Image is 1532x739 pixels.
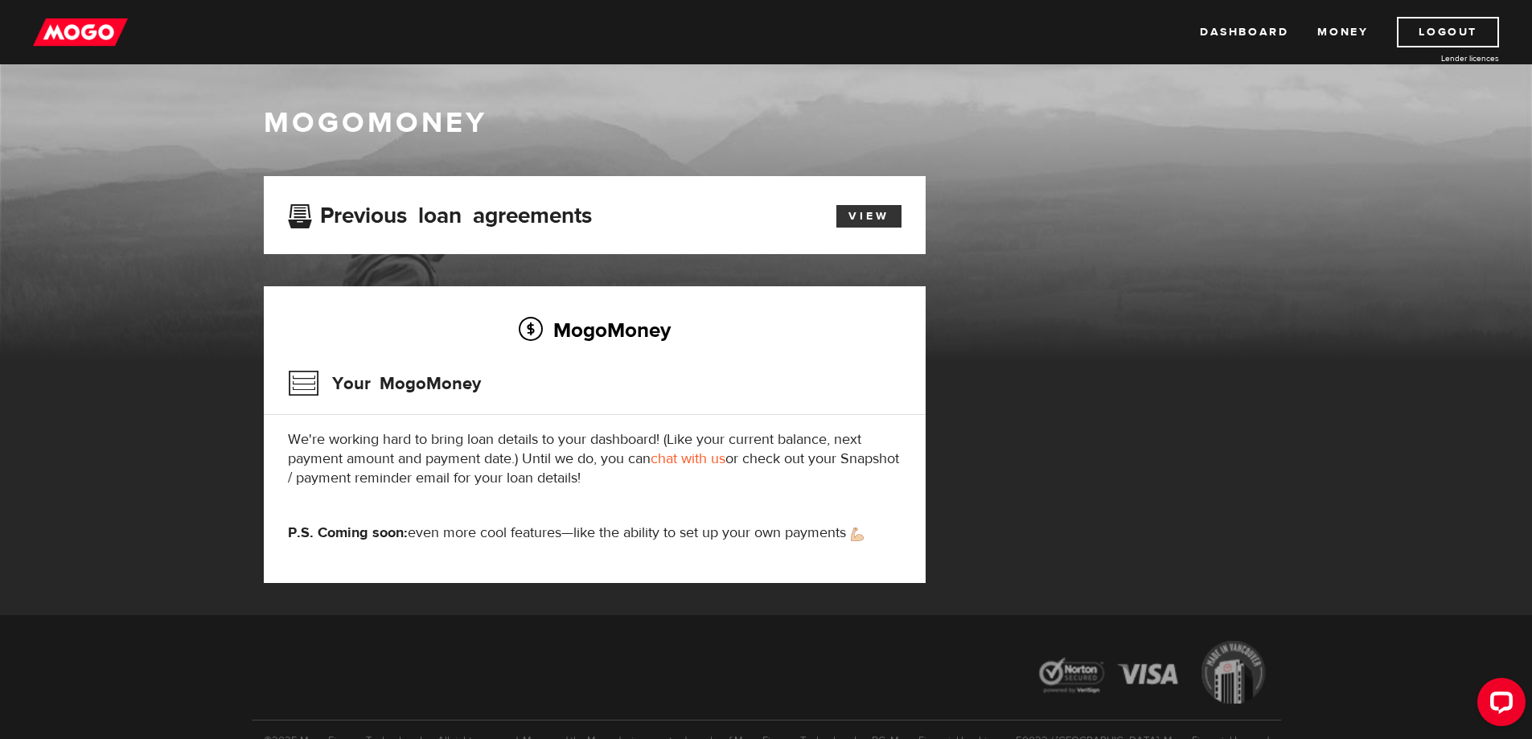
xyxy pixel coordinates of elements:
[288,313,902,347] h2: MogoMoney
[1397,17,1499,47] a: Logout
[1024,629,1281,720] img: legal-icons-92a2ffecb4d32d839781d1b4e4802d7b.png
[651,450,725,468] a: chat with us
[851,528,864,541] img: strong arm emoji
[288,363,481,404] h3: Your MogoMoney
[264,106,1269,140] h1: MogoMoney
[836,205,902,228] a: View
[1317,17,1368,47] a: Money
[1464,671,1532,739] iframe: LiveChat chat widget
[33,17,128,47] img: mogo_logo-11ee424be714fa7cbb0f0f49df9e16ec.png
[288,203,592,224] h3: Previous loan agreements
[288,430,902,488] p: We're working hard to bring loan details to your dashboard! (Like your current balance, next paym...
[1200,17,1288,47] a: Dashboard
[288,523,408,542] strong: P.S. Coming soon:
[1378,52,1499,64] a: Lender licences
[288,523,902,543] p: even more cool features—like the ability to set up your own payments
